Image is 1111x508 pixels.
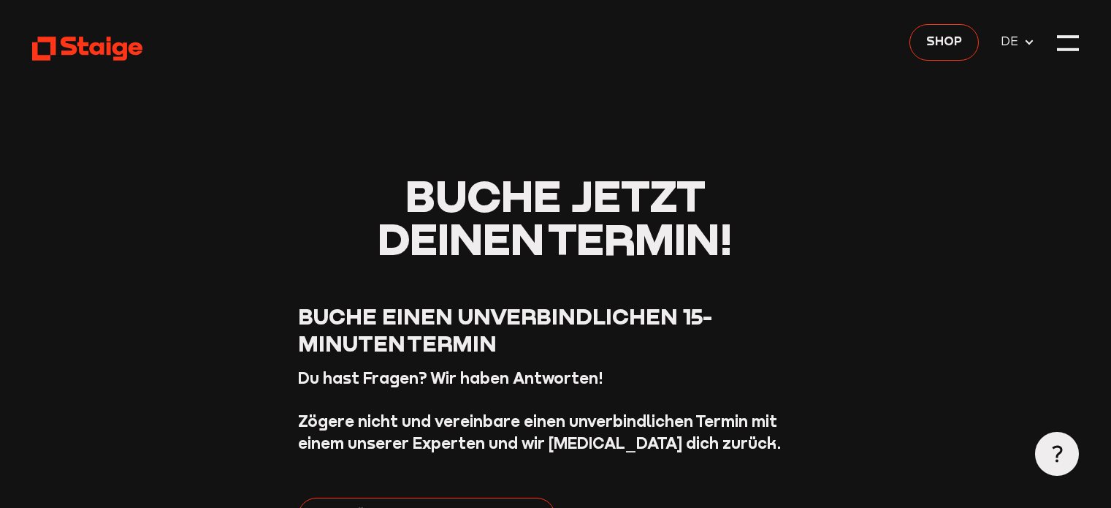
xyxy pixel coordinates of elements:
span: Buche einen unverbindlichen 15-Minuten Termin [298,303,712,357]
strong: Du hast Fragen? Wir haben Antworten! [298,368,603,387]
span: Buche jetzt deinen Termin! [378,168,733,265]
a: Shop [909,24,979,61]
strong: Zögere nicht und vereinbare einen unverbindlichen Termin mit einem unserer Experten und wir [MEDI... [298,412,782,452]
span: DE [1001,32,1023,51]
span: Shop [926,32,962,51]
